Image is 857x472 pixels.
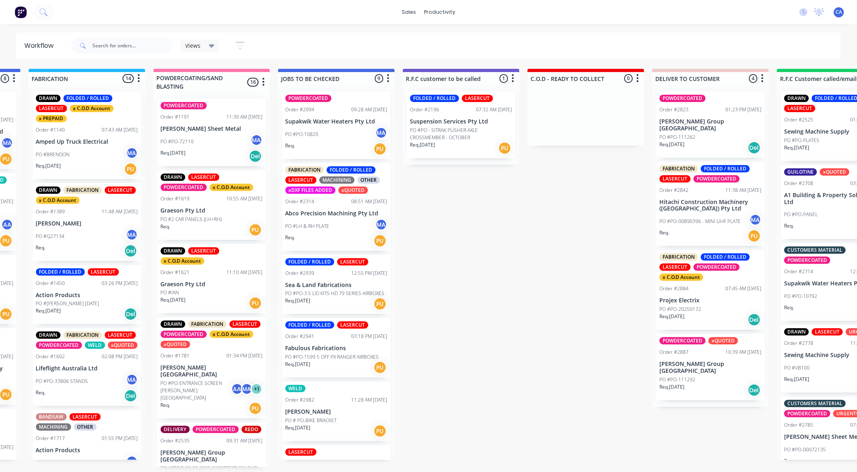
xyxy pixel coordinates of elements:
div: LASERCUT [88,268,119,276]
div: LASERCUT [660,264,691,271]
div: xQUOTED [820,168,850,176]
div: LASERCUT [105,187,136,194]
p: Req. [DATE] [161,149,186,157]
span: CA [836,9,842,16]
p: Req. [36,244,46,251]
div: WELD [85,342,105,349]
div: 03:18 PM [DATE] [352,333,388,340]
div: PU [374,361,387,374]
div: 01:23 PM [DATE] [726,106,762,113]
p: Amped Up Truck Electrical [36,138,138,145]
p: Supakwik Water Heaters Pty Ltd [286,118,388,125]
div: Order #2196 [410,106,439,113]
div: sales [398,6,420,18]
div: Workflow [24,41,58,51]
p: Req. [161,402,171,409]
div: POWDERCOATED [161,184,207,191]
div: PU [374,298,387,310]
p: PO #PO-00072135 [785,446,826,453]
div: MACHINING [320,176,355,184]
div: POWDERCOATED [161,102,207,109]
div: 10:55 AM [DATE] [227,195,263,202]
div: xQUOTED [161,341,190,348]
div: DRAWN [161,174,185,181]
div: 02:08 PM [DATE] [102,353,138,360]
p: PO #PO-111292 [660,376,696,383]
p: [PERSON_NAME] [286,408,388,415]
div: 07:43 AM [DATE] [102,126,138,134]
p: Req. [DATE] [785,144,810,151]
div: x PREPAID [36,115,67,122]
div: Del [748,313,761,326]
div: 12:55 PM [DATE] [352,270,388,277]
div: FABRICATIONFOLDED / ROLLEDLASERCUTMACHININGOTHERxDXF FILES ADDEDxQUOTEDOrder #231408:51 AM [DATE]... [282,163,391,251]
p: PO #[PERSON_NAME] [DATE] [36,300,100,307]
div: LASERCUT [70,413,101,421]
div: Order #2884 [660,285,689,292]
p: [PERSON_NAME] Sheet Metal [161,125,263,132]
div: WELD [286,385,306,392]
div: Order #2939 [286,270,315,277]
div: FABRICATIONFOLDED / ROLLEDLASERCUTPOWDERCOATEDx C.O.D AccountOrder #288407:45 AM [DATE]Projex Ele... [657,250,765,330]
p: PO #LH & RH PLATE [286,223,330,230]
p: Req. [DATE] [660,313,685,320]
div: DRAWNFABRICATIONLASERCUTx C.O.D AccountOrder #138911:48 AM [DATE][PERSON_NAME]PO #Q27134MAReq.Del [33,183,141,261]
div: FOLDED / ROLLED [286,321,335,329]
p: Lifeflight Australia Ltd [36,365,138,372]
div: xQUOTED [709,337,738,344]
div: Order #1389 [36,208,65,215]
p: Graeson Pty Ltd [161,281,263,288]
div: Order #2887 [660,349,689,356]
div: LASERCUT [785,105,816,112]
div: FOLDED / ROLLED [64,95,113,102]
p: PO #PO-00890396 - MINI UHF PLATE [660,218,741,225]
div: OTHER [74,423,97,431]
p: Req. [DATE] [36,162,61,170]
div: FABRICATION [660,253,698,261]
p: Req. [DATE] [286,297,311,304]
div: MA [375,219,388,231]
div: POWDERCOATED [694,175,740,183]
div: DRAWN [36,95,61,102]
div: Order #2714 [785,268,814,275]
div: Order #1191 [161,113,190,121]
div: Del [748,384,761,397]
div: Order #2785 [785,421,814,429]
p: PO #VB100 [785,364,810,372]
p: Fabulous Fabrications [286,345,388,352]
div: OTHER [358,176,380,184]
div: FABRICATION [660,165,698,172]
img: Factory [15,6,27,18]
div: DRAWN [161,321,185,328]
p: Req. [DATE] [161,296,186,304]
div: + 1 [251,383,263,395]
p: Req. [785,222,794,230]
div: productivity [420,6,459,18]
div: LASERCUT [462,95,493,102]
div: Order #1781 [161,352,190,359]
div: Order #2535 [161,437,190,444]
p: PO #PO-CLAMPING PLATES [36,459,96,467]
div: PU [249,402,262,415]
div: AA [231,383,243,395]
div: LASERCUT [230,321,261,328]
div: POWDERCOATED [785,257,831,264]
div: Del [748,141,761,154]
div: FOLDED / ROLLED [701,165,750,172]
p: PO #IAN [161,289,179,296]
div: Order #2842 [660,187,689,194]
div: LASERCUT [812,328,843,336]
div: 11:30 AM [DATE] [227,113,263,121]
p: Sea & Land Fabrications [286,282,388,289]
div: 09:28 AM [DATE] [352,106,388,113]
div: POWDERCOATED [660,95,706,102]
div: Order #2994 [286,460,315,467]
p: PO #2 CAR PANELS (LH+RH) [161,216,222,223]
div: Del [124,245,137,257]
p: Projex Electrix [660,297,762,304]
div: Order #2941 [286,333,315,340]
div: 08:51 AM [DATE] [352,198,388,205]
div: POWDERCOATED [161,331,207,338]
div: LASERCUT [660,175,691,183]
div: FOLDED / ROLLED [327,166,376,174]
